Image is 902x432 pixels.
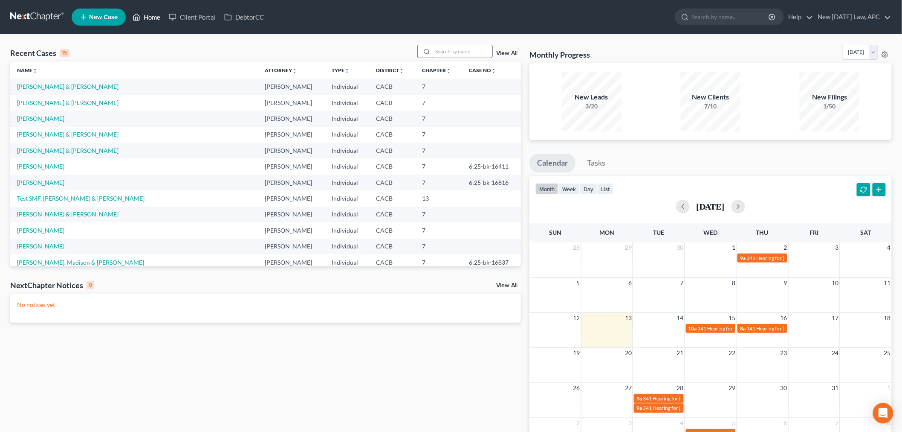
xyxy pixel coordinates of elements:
span: 14 [676,313,685,323]
a: Client Portal [165,9,220,25]
span: 7 [835,418,840,428]
span: 341 Hearing for [PERSON_NAME] [746,325,823,332]
td: [PERSON_NAME] [258,158,325,174]
div: 3/20 [562,102,622,111]
a: View All [496,283,517,289]
button: day [580,183,597,195]
span: 27 [624,383,633,393]
span: 341 Hearing for [PERSON_NAME] [698,325,774,332]
span: 2 [783,242,788,253]
span: 5 [731,418,736,428]
td: CACB [369,127,415,143]
span: Wed [703,229,717,236]
div: Recent Cases [10,48,69,58]
td: CACB [369,95,415,111]
span: 9a [636,405,642,411]
span: 26 [572,383,581,393]
button: list [597,183,613,195]
td: CACB [369,175,415,190]
td: [PERSON_NAME] [258,111,325,126]
button: month [535,183,558,195]
td: CACB [369,111,415,126]
i: unfold_more [491,68,496,73]
a: Help [784,9,813,25]
a: New [DATE] Law, APC [814,9,891,25]
span: 23 [780,348,788,358]
span: 16 [780,313,788,323]
input: Search by name... [692,9,770,25]
a: [PERSON_NAME] & [PERSON_NAME] [17,83,119,90]
td: 7 [415,79,462,94]
span: Sun [549,229,561,236]
span: 28 [572,242,581,253]
td: Individual [325,111,369,126]
div: New Clients [681,92,740,102]
span: 29 [624,242,633,253]
span: 341 Hearing for [PERSON_NAME] [643,405,719,411]
td: Individual [325,79,369,94]
td: CACB [369,190,415,206]
span: Mon [600,229,615,236]
span: 30 [676,242,685,253]
td: CACB [369,158,415,174]
span: 31 [831,383,840,393]
td: [PERSON_NAME] [258,207,325,222]
span: 9a [740,255,746,261]
td: CACB [369,79,415,94]
td: 6:25-bk-16816 [462,175,521,190]
span: 19 [572,348,581,358]
a: [PERSON_NAME] [17,179,64,186]
a: Chapterunfold_more [422,67,451,73]
div: NextChapter Notices [10,280,94,290]
span: 3 [627,418,633,428]
td: [PERSON_NAME] [258,95,325,111]
td: 7 [415,158,462,174]
td: 7 [415,207,462,222]
i: unfold_more [446,68,451,73]
a: Home [128,9,165,25]
td: [PERSON_NAME] [258,79,325,94]
span: 11 [883,278,892,288]
a: Calendar [529,154,575,172]
td: Individual [325,175,369,190]
span: 2 [576,418,581,428]
span: 12 [572,313,581,323]
td: 7 [415,143,462,158]
td: Individual [325,254,369,270]
td: 6:25-bk-16411 [462,158,521,174]
span: 20 [624,348,633,358]
a: Nameunfold_more [17,67,38,73]
td: [PERSON_NAME] [258,143,325,158]
span: 5 [576,278,581,288]
span: 29 [728,383,736,393]
td: Individual [325,127,369,143]
span: 22 [728,348,736,358]
h3: Monthly Progress [529,50,590,60]
div: 1/50 [800,102,859,111]
a: [PERSON_NAME] [17,163,64,170]
span: 9a [636,395,642,402]
span: 28 [676,383,685,393]
td: [PERSON_NAME] [258,222,325,238]
a: [PERSON_NAME], Madison & [PERSON_NAME] [17,259,144,266]
a: [PERSON_NAME] & [PERSON_NAME] [17,210,119,218]
span: 4 [887,242,892,253]
td: Individual [325,239,369,254]
span: Fri [809,229,818,236]
td: 7 [415,95,462,111]
a: Tasks [579,154,613,172]
a: Case Nounfold_more [469,67,496,73]
a: DebtorCC [220,9,268,25]
a: Test SMF, [PERSON_NAME] & [PERSON_NAME] [17,195,145,202]
i: unfold_more [32,68,38,73]
i: unfold_more [292,68,297,73]
td: 7 [415,127,462,143]
span: 1 [887,383,892,393]
span: Sat [861,229,871,236]
a: [PERSON_NAME] & [PERSON_NAME] [17,147,119,154]
span: 30 [780,383,788,393]
div: 15 [60,49,69,57]
span: 8a [740,325,746,332]
a: [PERSON_NAME] & [PERSON_NAME] [17,131,119,138]
h2: [DATE] [697,202,725,211]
